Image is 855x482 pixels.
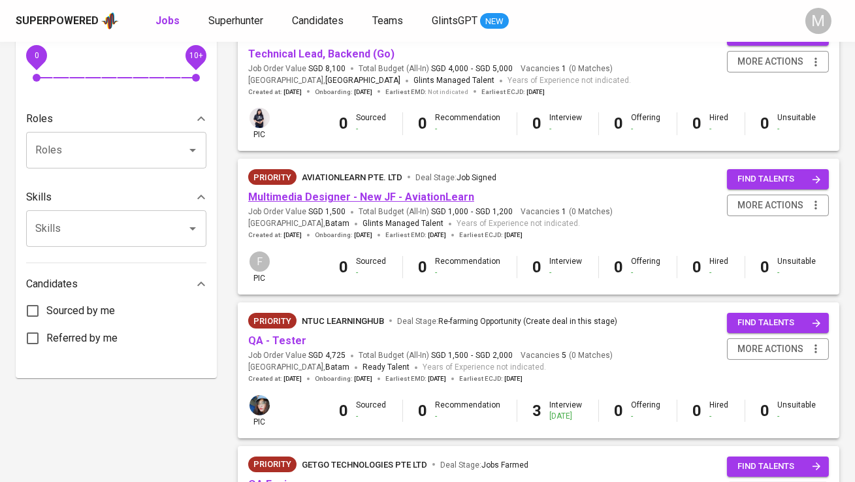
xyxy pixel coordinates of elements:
button: more actions [727,338,829,360]
button: Open [184,219,202,238]
b: 0 [533,114,542,133]
div: - [778,411,816,422]
span: Glints Managed Talent [413,76,494,85]
b: 0 [419,402,428,420]
span: SGD 1,500 [308,206,346,217]
div: [DATE] [550,411,583,422]
span: SGD 1,200 [476,206,513,217]
div: F [248,250,271,273]
span: SGD 1,500 [431,350,468,361]
span: Glints Managed Talent [363,219,444,228]
b: 0 [340,402,349,420]
img: monata@glints.com [250,108,270,128]
span: GlintsGPT [432,14,477,27]
button: Open [184,141,202,159]
div: Sourced [357,112,387,135]
span: Job Order Value [248,350,346,361]
span: more actions [737,341,803,357]
span: [GEOGRAPHIC_DATA] [325,74,400,88]
div: - [436,411,501,422]
span: 1 [560,206,566,217]
div: - [357,411,387,422]
a: Jobs [155,13,182,29]
span: 0 [34,50,39,59]
a: Superhunter [208,13,266,29]
a: GlintsGPT NEW [432,13,509,29]
div: Recommendation [436,256,501,278]
span: Earliest ECJD : [459,231,523,240]
b: 0 [693,402,702,420]
span: 10+ [189,50,202,59]
div: - [357,123,387,135]
b: 0 [615,258,624,276]
span: find talents [737,459,821,474]
b: 0 [419,114,428,133]
div: Sourced [357,256,387,278]
span: [DATE] [354,88,372,97]
span: Job Order Value [248,63,346,74]
span: 5 [560,350,566,361]
b: 0 [340,114,349,133]
p: Roles [26,111,53,127]
span: Total Budget (All-In) [359,350,513,361]
span: Vacancies ( 0 Matches ) [521,63,613,74]
span: Aviationlearn Pte. Ltd [302,172,402,182]
div: M [805,8,831,34]
b: 0 [419,258,428,276]
span: SGD 8,100 [308,63,346,74]
span: Earliest ECJD : [481,88,545,97]
div: - [710,411,729,422]
span: Deal Stage : [440,460,528,470]
div: - [436,123,501,135]
span: Priority [248,458,297,471]
span: [DATE] [354,231,372,240]
b: 0 [693,114,702,133]
button: more actions [727,51,829,72]
span: Batam [325,217,349,231]
span: [GEOGRAPHIC_DATA] , [248,217,349,231]
div: Sourced [357,400,387,422]
span: Not indicated [428,88,468,97]
a: Technical Lead, Backend (Go) [248,48,395,60]
div: - [632,123,661,135]
div: pic [248,394,271,428]
b: 0 [615,402,624,420]
span: SGD 4,000 [431,63,468,74]
div: Hired [710,400,729,422]
span: Onboarding : [315,374,372,383]
span: find talents [737,172,821,187]
div: - [632,411,661,422]
div: Hired [710,112,729,135]
b: 0 [615,114,624,133]
span: Years of Experience not indicated. [508,74,631,88]
span: Created at : [248,374,302,383]
span: [DATE] [428,231,446,240]
span: [DATE] [283,88,302,97]
div: Superpowered [16,14,99,29]
div: Unsuitable [778,400,816,422]
div: - [357,267,387,278]
span: Priority [248,315,297,328]
button: find talents [727,313,829,333]
div: New Job received from Demand Team [248,169,297,185]
b: 0 [761,114,770,133]
span: find talents [737,315,821,330]
b: 0 [761,258,770,276]
span: Total Budget (All-In) [359,63,513,74]
img: diazagista@glints.com [250,395,270,415]
div: Recommendation [436,400,501,422]
span: SGD 5,000 [476,63,513,74]
div: Skills [26,184,206,210]
div: Interview [550,112,583,135]
span: Superhunter [208,14,263,27]
div: Unsuitable [778,112,816,135]
span: [DATE] [526,88,545,97]
b: 3 [533,402,542,420]
span: Onboarding : [315,231,372,240]
span: SGD 2,000 [476,350,513,361]
span: Total Budget (All-In) [359,206,513,217]
button: find talents [727,169,829,189]
div: New Job received from Demand Team [248,457,297,472]
a: Multimedia Designer - New JF - AviationLearn [248,191,474,203]
span: Earliest ECJD : [459,374,523,383]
